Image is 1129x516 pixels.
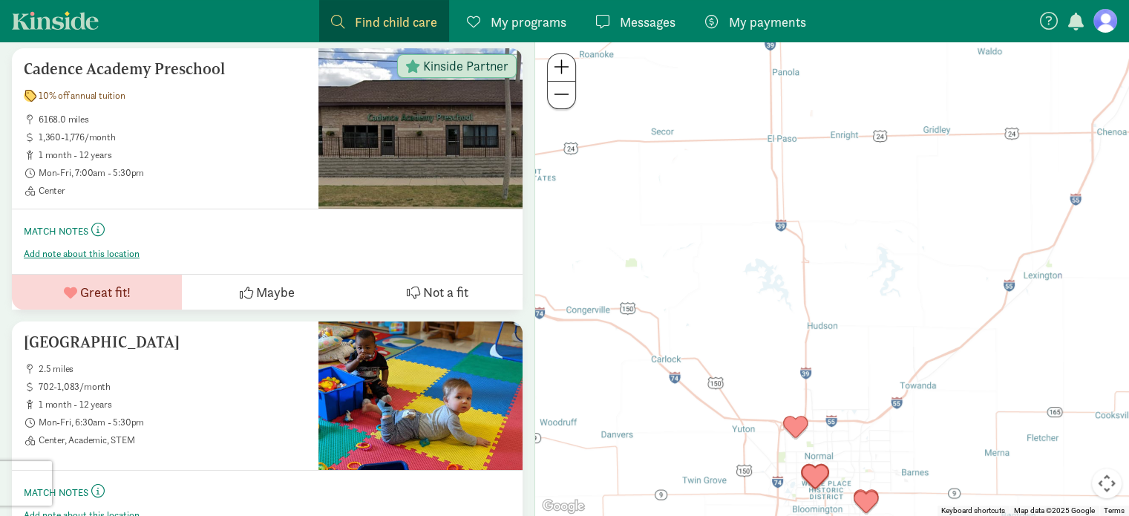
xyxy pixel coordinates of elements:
button: Not a fit [353,275,523,310]
span: Mon-Fri, 7:00am - 5:30pm [39,167,307,179]
small: Match Notes [24,225,88,238]
span: Kinside Partner [423,59,508,73]
span: Maybe [256,282,295,302]
span: 1 month - 12 years [39,399,307,411]
span: Great fit! [80,282,131,302]
span: 10% off annual tuition [39,90,125,102]
button: Add note about this location [24,248,140,260]
span: My programs [491,12,566,32]
h5: Cadence Academy Preschool [24,60,307,78]
button: Maybe [182,275,352,310]
span: My payments [729,12,806,32]
a: Kinside [12,11,99,30]
span: Center [39,185,307,197]
span: 2.5 miles [39,363,307,375]
a: Terms (opens in new tab) [1104,506,1125,515]
span: Messages [620,12,675,32]
div: Click to see details [777,409,814,446]
span: 702-1,083/month [39,381,307,393]
img: Google [539,497,588,516]
span: 6168.0 miles [39,114,307,125]
span: Find child care [355,12,437,32]
button: Great fit! [12,275,182,310]
button: Keyboard shortcuts [941,506,1005,516]
div: Click to see details [795,457,835,497]
h5: [GEOGRAPHIC_DATA] [24,333,307,351]
span: 1 month - 12 years [39,149,307,161]
span: Not a fit [423,282,468,302]
span: Center, Academic, STEM [39,434,307,446]
a: Open this area in Google Maps (opens a new window) [539,497,588,516]
small: Match Notes [24,486,88,499]
span: 1,360-1,776/month [39,131,307,143]
span: Map data ©2025 Google [1014,506,1095,515]
span: Mon-Fri, 6:30am - 5:30pm [39,417,307,428]
button: Map camera controls [1092,468,1122,498]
